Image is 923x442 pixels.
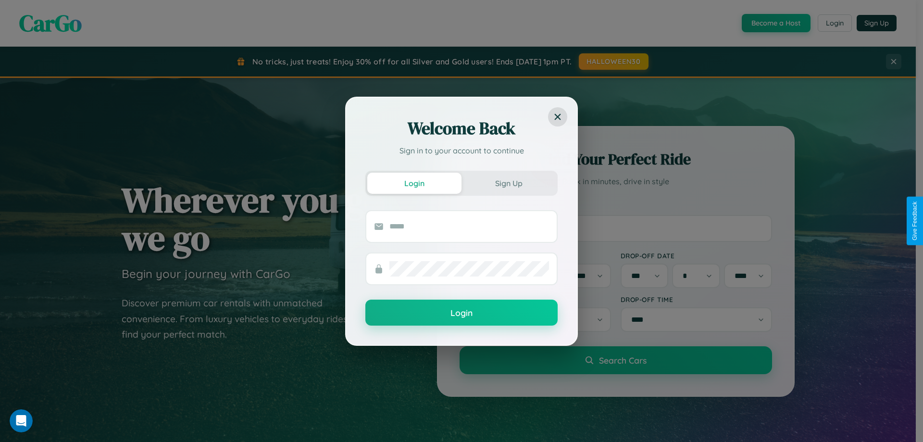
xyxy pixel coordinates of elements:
[461,173,556,194] button: Sign Up
[10,409,33,432] iframe: Intercom live chat
[367,173,461,194] button: Login
[365,145,558,156] p: Sign in to your account to continue
[365,117,558,140] h2: Welcome Back
[911,202,918,240] div: Give Feedback
[365,300,558,326] button: Login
